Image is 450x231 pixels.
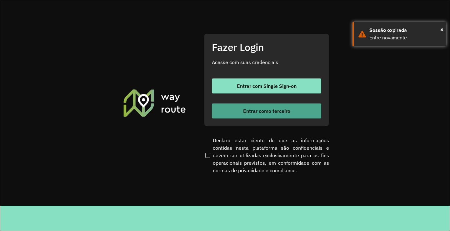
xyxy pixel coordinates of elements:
span: Entrar como terceiro [243,108,290,113]
label: Declaro estar ciente de que as informações contidas nesta plataforma são confidenciais e devem se... [204,137,329,174]
p: Acesse com suas credenciais [212,58,321,66]
button: Close [440,25,443,34]
h2: Fazer Login [212,41,321,53]
div: Sessão expirada [369,27,442,34]
img: Roteirizador AmbevTech [122,88,187,117]
span: × [440,25,443,34]
div: Entre novamente [369,34,442,42]
span: Entrar com Single Sign-on [237,83,297,88]
button: button [212,78,321,93]
button: button [212,103,321,118]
